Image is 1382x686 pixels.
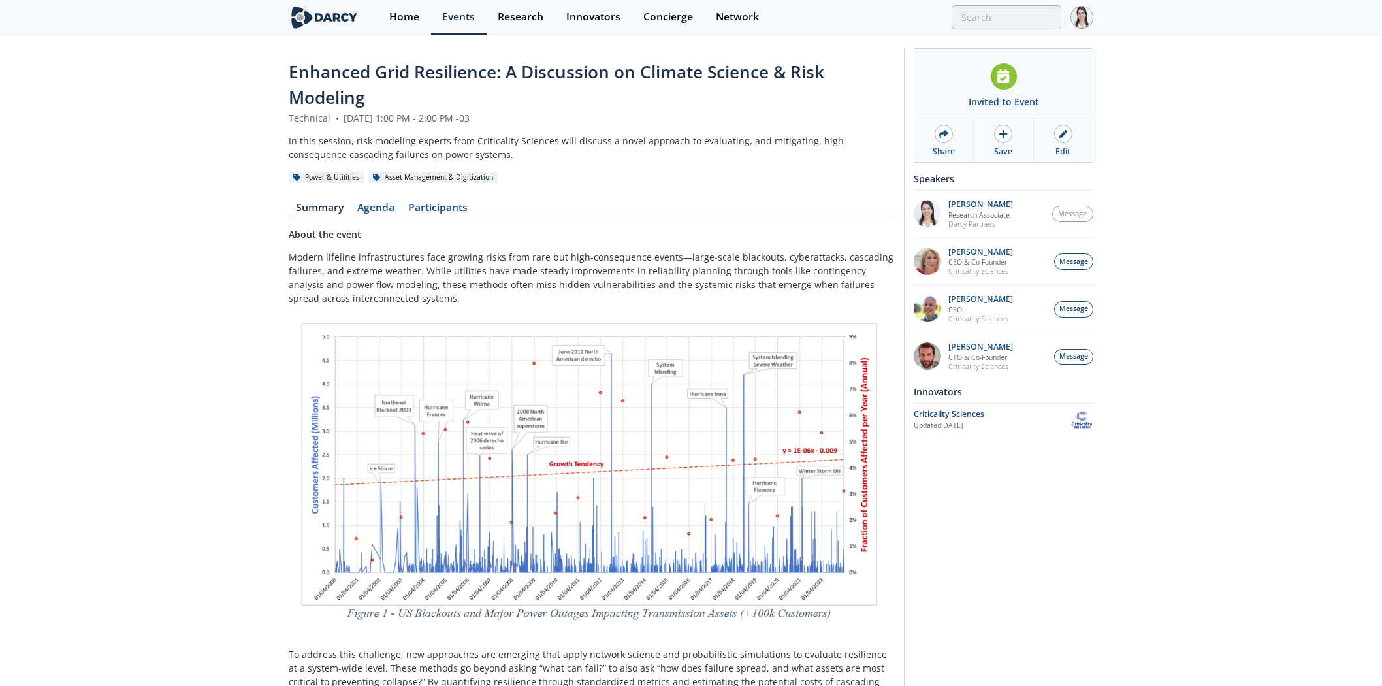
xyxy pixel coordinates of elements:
img: 90f9c750-37bc-4a35-8c39-e7b0554cf0e9 [914,342,941,370]
span: Message [1059,304,1088,314]
span: Message [1058,209,1087,220]
button: Message [1054,301,1093,318]
div: In this session, risk modeling experts from Criticality Sciences will discuss a novel approach to... [289,134,895,161]
p: Criticality Sciences [948,314,1013,323]
a: Criticality Sciences Updated[DATE] Criticality Sciences [914,408,1093,431]
div: Invited to Event [969,95,1039,108]
p: CEO & Co-Founder [948,257,1013,267]
p: [PERSON_NAME] [948,248,1013,257]
p: Research Associate [948,210,1013,220]
div: Edit [1055,146,1070,157]
div: Power & Utilities [289,172,364,184]
div: Save [994,146,1012,157]
p: Criticality Sciences [948,362,1013,371]
input: Advanced Search [952,5,1061,29]
a: Summary [289,203,350,218]
div: Speakers [914,167,1093,190]
div: Concierge [643,12,693,22]
a: Agenda [350,203,401,218]
p: CSO [948,305,1013,314]
p: Criticality Sciences [948,267,1013,276]
div: Innovators [566,12,620,22]
p: Darcy Partners [948,220,1013,229]
p: [PERSON_NAME] [948,200,1013,209]
div: Innovators [914,380,1093,403]
p: Modern lifeline infrastructures face growing risks from rare but high-consequence events—large-sc... [289,250,895,305]
span: Enhanced Grid Resilience: A Discussion on Climate Science & Risk Modeling [289,60,824,109]
button: Message [1054,253,1093,270]
img: Image [289,314,895,638]
span: Message [1059,351,1088,362]
div: Research [498,12,543,22]
img: Criticality Sciences [1070,408,1093,431]
span: Message [1059,257,1088,267]
img: c3fd1137-0e00-4905-b78a-d4f4255912ba [914,295,941,322]
button: Message [1052,206,1094,222]
div: Network [716,12,759,22]
div: Criticality Sciences [914,408,1070,420]
div: Updated [DATE] [914,421,1070,431]
img: qdh7Er9pRiGqDWE5eNkh [914,200,941,227]
p: CTO & Co-Founder [948,353,1013,362]
div: Share [933,146,955,157]
div: Home [389,12,419,22]
img: Profile [1070,6,1093,29]
p: [PERSON_NAME] [948,295,1013,304]
strong: About the event [289,228,361,240]
div: Technical [DATE] 1:00 PM - 2:00 PM -03 [289,111,895,125]
a: Edit [1034,118,1093,162]
div: Events [442,12,475,22]
div: Asset Management & Digitization [368,172,498,184]
p: [PERSON_NAME] [948,342,1013,351]
img: logo-wide.svg [289,6,360,29]
button: Message [1054,349,1093,365]
a: Participants [401,203,474,218]
span: • [333,112,341,124]
img: 7fd099ee-3020-413d-8a27-20701badd6bb [914,248,941,275]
